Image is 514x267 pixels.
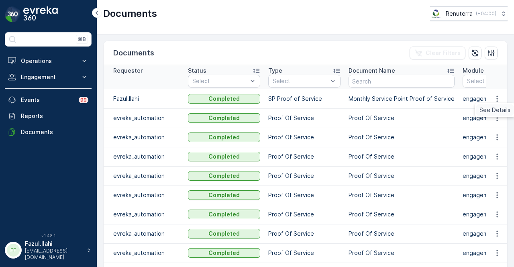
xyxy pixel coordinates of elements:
[80,97,87,103] p: 99
[25,240,83,248] p: Fazul.Ilahi
[104,185,184,205] td: evreka_automation
[188,152,260,161] button: Completed
[188,113,260,123] button: Completed
[264,147,345,166] td: Proof Of Service
[5,240,92,261] button: FFFazul.Ilahi[EMAIL_ADDRESS][DOMAIN_NAME]
[113,67,143,75] p: Requester
[21,128,88,136] p: Documents
[208,210,240,218] p: Completed
[208,191,240,199] p: Completed
[476,104,514,116] a: See Details
[273,77,328,85] p: Select
[345,89,459,108] td: Monthly Service Point Proof of Service
[349,67,395,75] p: Document Name
[188,229,260,238] button: Completed
[5,108,92,124] a: Reports
[5,53,92,69] button: Operations
[23,6,58,22] img: logo_dark-DEwI_e13.png
[264,205,345,224] td: Proof Of Service
[5,6,21,22] img: logo
[188,248,260,258] button: Completed
[208,95,240,103] p: Completed
[446,10,473,18] p: Renuterra
[104,243,184,263] td: evreka_automation
[208,153,240,161] p: Completed
[345,147,459,166] td: Proof Of Service
[264,185,345,205] td: Proof Of Service
[188,67,206,75] p: Status
[426,49,461,57] p: Clear Filters
[25,248,83,261] p: [EMAIL_ADDRESS][DOMAIN_NAME]
[349,75,455,88] input: Search
[104,128,184,147] td: evreka_automation
[104,89,184,108] td: Fazul.Ilahi
[264,128,345,147] td: Proof Of Service
[264,166,345,185] td: Proof Of Service
[21,96,74,104] p: Events
[264,89,345,108] td: SP Proof of Service
[345,108,459,128] td: Proof Of Service
[104,205,184,224] td: evreka_automation
[7,244,20,257] div: FF
[104,147,184,166] td: evreka_automation
[208,172,240,180] p: Completed
[208,249,240,257] p: Completed
[104,166,184,185] td: evreka_automation
[345,243,459,263] td: Proof Of Service
[345,185,459,205] td: Proof Of Service
[188,190,260,200] button: Completed
[21,73,75,81] p: Engagement
[5,92,92,108] a: Events99
[264,108,345,128] td: Proof Of Service
[208,114,240,122] p: Completed
[188,210,260,219] button: Completed
[264,243,345,263] td: Proof Of Service
[479,106,510,114] span: See Details
[113,47,154,59] p: Documents
[5,69,92,85] button: Engagement
[21,112,88,120] p: Reports
[430,9,443,18] img: Screenshot_2024-07-26_at_13.33.01.png
[463,67,484,75] p: Module
[264,224,345,243] td: Proof Of Service
[104,224,184,243] td: evreka_automation
[188,171,260,181] button: Completed
[208,133,240,141] p: Completed
[345,166,459,185] td: Proof Of Service
[21,57,75,65] p: Operations
[208,230,240,238] p: Completed
[104,108,184,128] td: evreka_automation
[103,7,157,20] p: Documents
[188,94,260,104] button: Completed
[192,77,248,85] p: Select
[78,36,86,43] p: ⌘B
[5,124,92,140] a: Documents
[268,67,282,75] p: Type
[345,205,459,224] td: Proof Of Service
[5,233,92,238] span: v 1.48.1
[476,10,496,17] p: ( +04:00 )
[188,132,260,142] button: Completed
[430,6,508,21] button: Renuterra(+04:00)
[345,128,459,147] td: Proof Of Service
[345,224,459,243] td: Proof Of Service
[410,47,465,59] button: Clear Filters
